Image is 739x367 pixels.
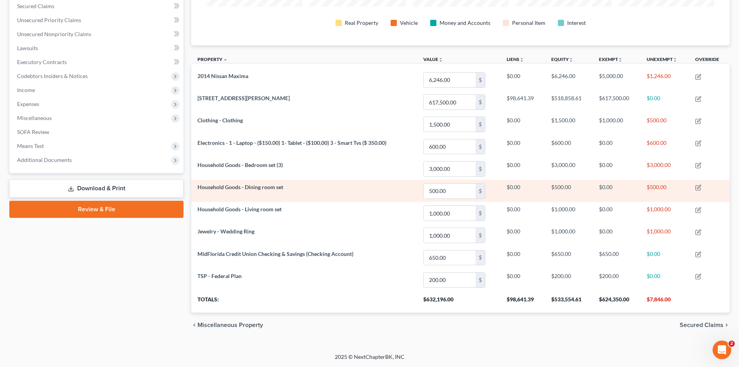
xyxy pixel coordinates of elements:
[545,180,593,202] td: $500.00
[567,19,586,27] div: Interest
[500,180,545,202] td: $0.00
[593,136,640,158] td: $0.00
[476,273,485,287] div: $
[197,184,283,190] span: Household Goods - Dining room set
[673,57,677,62] i: unfold_more
[9,179,183,198] a: Download & Print
[17,87,35,93] span: Income
[476,73,485,87] div: $
[545,158,593,180] td: $3,000.00
[545,269,593,291] td: $200.00
[545,91,593,113] td: $518,858.61
[197,228,254,235] span: Jewelry - Wedding Ring
[593,224,640,247] td: $0.00
[640,202,689,224] td: $1,000.00
[424,139,476,154] input: 0.00
[197,206,282,212] span: Household Goods - Living room set
[476,206,485,221] div: $
[17,31,91,37] span: Unsecured Nonpriority Claims
[723,322,730,328] i: chevron_right
[569,57,573,62] i: unfold_more
[680,322,730,328] button: Secured Claims chevron_right
[500,224,545,247] td: $0.00
[11,13,183,27] a: Unsecured Priority Claims
[424,184,476,198] input: 0.00
[512,19,545,27] div: Personal Item
[500,136,545,158] td: $0.00
[476,184,485,198] div: $
[17,129,49,135] span: SOFA Review
[476,95,485,110] div: $
[640,113,689,136] td: $500.00
[197,250,353,257] span: MidFlorida Credit Union Checking & Savings (Checking Account)
[11,125,183,139] a: SOFA Review
[197,322,263,328] span: Miscellaneous Property
[191,291,417,313] th: Totals:
[417,291,500,313] th: $632,196.00
[500,247,545,269] td: $0.00
[640,91,689,113] td: $0.00
[519,57,524,62] i: unfold_more
[17,73,88,79] span: Codebtors Insiders & Notices
[424,117,476,132] input: 0.00
[11,41,183,55] a: Lawsuits
[191,322,197,328] i: chevron_left
[191,322,263,328] button: chevron_left Miscellaneous Property
[647,56,677,62] a: Unexemptunfold_more
[593,158,640,180] td: $0.00
[17,17,81,23] span: Unsecured Priority Claims
[640,291,689,313] th: $7,846.00
[500,113,545,136] td: $0.00
[618,57,623,62] i: unfold_more
[599,56,623,62] a: Exemptunfold_more
[438,57,443,62] i: unfold_more
[197,73,248,79] span: 2014 Nissan Maxima
[17,143,44,149] span: Means Test
[424,273,476,287] input: 0.00
[197,117,243,123] span: Clothing - Clothing
[545,113,593,136] td: $1,500.00
[500,269,545,291] td: $0.00
[440,19,490,27] div: Money and Accounts
[476,228,485,243] div: $
[424,73,476,87] input: 0.00
[713,341,731,359] iframe: Intercom live chat
[197,273,242,279] span: TSP - Federal Plan
[149,353,591,367] div: 2025 © NextChapterBK, INC
[680,322,723,328] span: Secured Claims
[500,158,545,180] td: $0.00
[551,56,573,62] a: Equityunfold_more
[593,291,640,313] th: $624,350.00
[640,247,689,269] td: $0.00
[11,55,183,69] a: Executory Contracts
[17,115,52,121] span: Miscellaneous
[640,180,689,202] td: $500.00
[640,158,689,180] td: $3,000.00
[11,27,183,41] a: Unsecured Nonpriority Claims
[545,202,593,224] td: $1,000.00
[476,139,485,154] div: $
[545,291,593,313] th: $533,554.61
[197,162,283,168] span: Household Goods - Bedroom set (3)
[17,157,72,163] span: Additional Documents
[424,250,476,265] input: 0.00
[640,136,689,158] td: $600.00
[500,291,545,313] th: $98,641.39
[17,3,54,9] span: Secured Claims
[593,180,640,202] td: $0.00
[424,162,476,176] input: 0.00
[197,95,290,101] span: [STREET_ADDRESS][PERSON_NAME]
[593,247,640,269] td: $650.00
[500,91,545,113] td: $98,641.39
[545,247,593,269] td: $650.00
[507,56,524,62] a: Liensunfold_more
[640,224,689,247] td: $1,000.00
[424,228,476,243] input: 0.00
[476,117,485,132] div: $
[9,201,183,218] a: Review & File
[593,269,640,291] td: $200.00
[545,224,593,247] td: $1,000.00
[545,136,593,158] td: $600.00
[17,59,67,65] span: Executory Contracts
[593,113,640,136] td: $1,000.00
